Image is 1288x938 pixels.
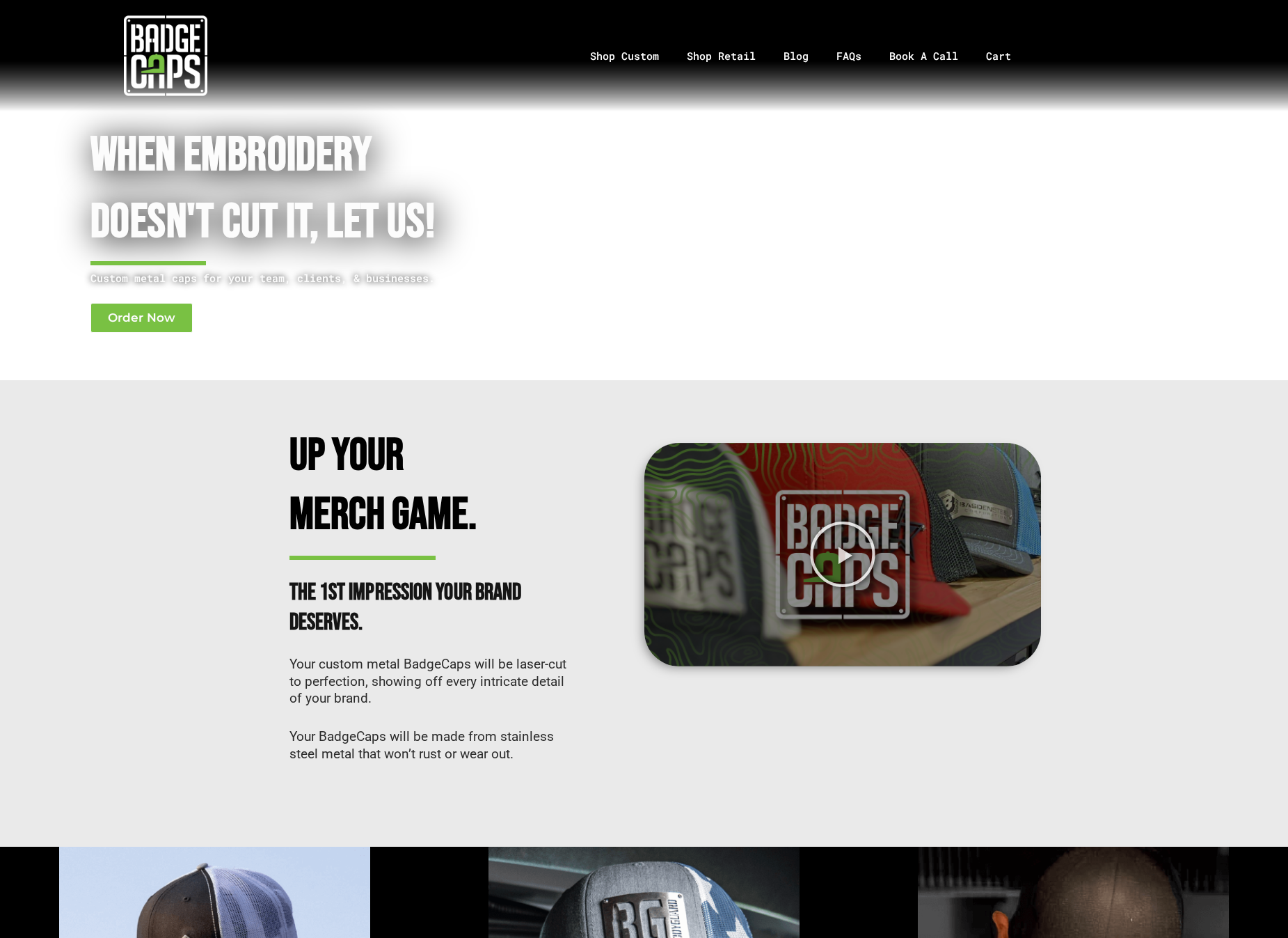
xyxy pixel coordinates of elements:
[90,303,193,333] a: Order Now
[90,269,573,287] p: Custom metal caps for your team, clients, & businesses.
[124,14,207,97] img: badgecaps white logo with green acccent
[770,19,822,93] a: Blog
[673,19,770,93] a: Shop Retail
[108,312,175,324] span: Order Now
[809,520,877,588] div: Play Video
[331,19,1288,93] nav: Menu
[972,19,1042,93] a: Cart
[289,578,533,638] h2: The 1st impression your brand deserves.
[289,427,533,545] h2: Up Your Merch Game.
[289,656,568,708] p: Your custom metal BadgeCaps will be laser-cut to perfection, showing off every intricate detail o...
[576,19,673,93] a: Shop Custom
[90,123,573,257] h1: When Embroidery Doesn't cut it, Let Us!
[875,19,972,93] a: Book A Call
[289,728,568,763] p: Your BadgeCaps will be made from stainless steel metal that won’t rust or wear out.
[822,19,875,93] a: FAQs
